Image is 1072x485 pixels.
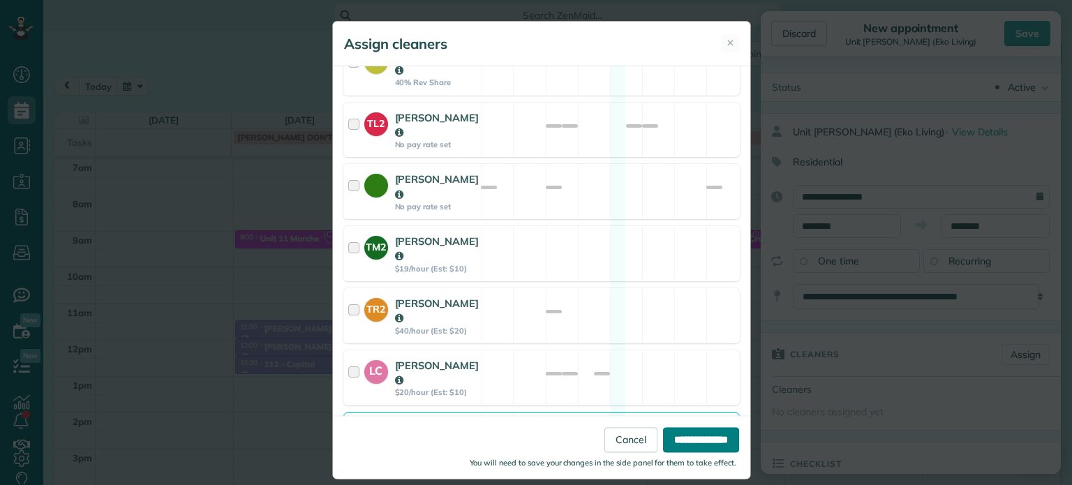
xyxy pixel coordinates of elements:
[395,77,479,87] strong: 40% Rev Share
[364,360,388,380] strong: LC
[395,172,479,200] strong: [PERSON_NAME]
[364,112,388,131] strong: TL2
[395,359,479,387] strong: [PERSON_NAME]
[395,140,479,149] strong: No pay rate set
[395,111,479,139] strong: [PERSON_NAME]
[470,458,736,468] small: You will need to save your changes in the side panel for them to take effect.
[395,49,479,77] strong: [PERSON_NAME]
[395,387,479,397] strong: $20/hour (Est: $10)
[395,326,479,336] strong: $40/hour (Est: $20)
[395,297,479,324] strong: [PERSON_NAME]
[604,428,657,453] a: Cancel
[364,236,388,255] strong: TM2
[364,298,388,317] strong: TR2
[395,264,479,274] strong: $19/hour (Est: $10)
[727,36,734,50] span: ✕
[344,34,447,54] h5: Assign cleaners
[395,202,479,211] strong: No pay rate set
[395,234,479,262] strong: [PERSON_NAME]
